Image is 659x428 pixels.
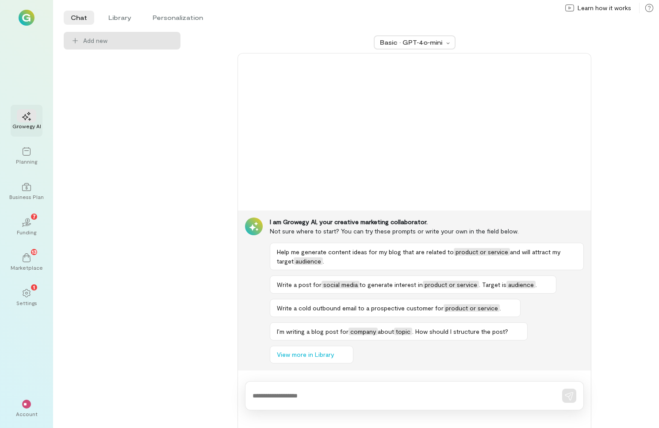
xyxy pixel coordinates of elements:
[444,304,500,312] span: product or service
[270,299,521,317] button: Write a cold outbound email to a prospective customer forproduct or service.
[146,11,210,25] li: Personalization
[11,282,42,313] a: Settings
[12,122,41,130] div: Growegy AI
[9,193,44,200] div: Business Plan
[270,243,584,270] button: Help me generate content ideas for my blog that are related toproduct or serviceand will attract ...
[32,248,37,256] span: 13
[323,257,324,265] span: .
[294,257,323,265] span: audience
[412,328,508,335] span: . How should I structure the post?
[64,11,94,25] li: Chat
[270,322,528,340] button: I’m writing a blog post forcompanyabouttopic. How should I structure the post?
[378,328,394,335] span: about
[500,304,501,312] span: .
[11,105,42,137] a: Growegy AI
[16,158,37,165] div: Planning
[349,328,378,335] span: company
[578,4,631,12] span: Learn how it works
[11,264,43,271] div: Marketplace
[11,246,42,278] a: Marketplace
[16,410,38,417] div: Account
[270,346,353,363] button: View more in Library
[11,140,42,172] a: Planning
[11,211,42,243] a: Funding
[380,38,444,47] div: Basic · GPT‑4o‑mini
[322,281,360,288] span: social media
[394,328,412,335] span: topic
[33,283,35,291] span: 1
[423,281,479,288] span: product or service
[270,218,584,226] div: I am Growegy AI, your creative marketing collaborator.
[277,304,444,312] span: Write a cold outbound email to a prospective customer for
[277,328,349,335] span: I’m writing a blog post for
[17,229,36,236] div: Funding
[536,281,537,288] span: .
[33,212,36,220] span: 7
[270,226,584,236] div: Not sure where to start? You can try these prompts or write your own in the field below.
[11,176,42,207] a: Business Plan
[360,281,423,288] span: to generate interest in
[277,350,334,359] span: View more in Library
[454,248,510,256] span: product or service
[16,299,37,306] div: Settings
[479,281,506,288] span: . Target is
[83,36,173,45] span: Add new
[277,248,454,256] span: Help me generate content ideas for my blog that are related to
[101,11,138,25] li: Library
[270,275,556,294] button: Write a post forsocial mediato generate interest inproduct or service. Target isaudience.
[277,281,322,288] span: Write a post for
[506,281,536,288] span: audience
